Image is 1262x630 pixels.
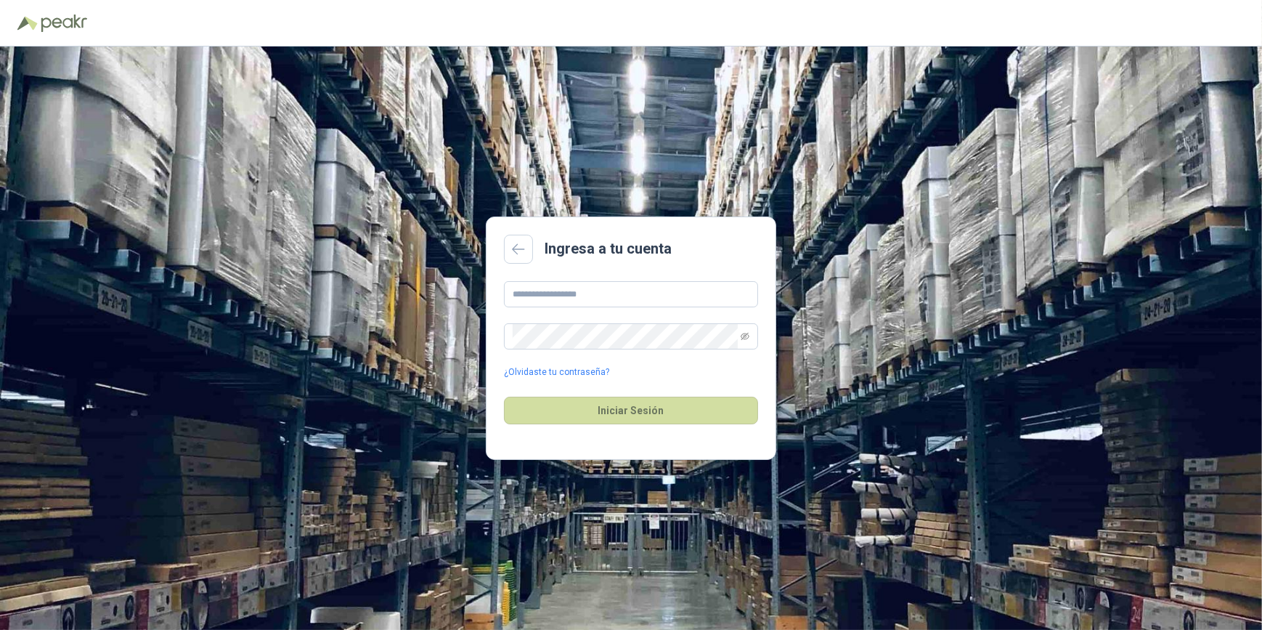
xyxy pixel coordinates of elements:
span: eye-invisible [741,332,749,341]
h2: Ingresa a tu cuenta [545,238,672,260]
a: ¿Olvidaste tu contraseña? [504,366,609,379]
button: Iniciar Sesión [504,397,758,424]
img: Logo [17,16,38,31]
img: Peakr [41,15,87,32]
